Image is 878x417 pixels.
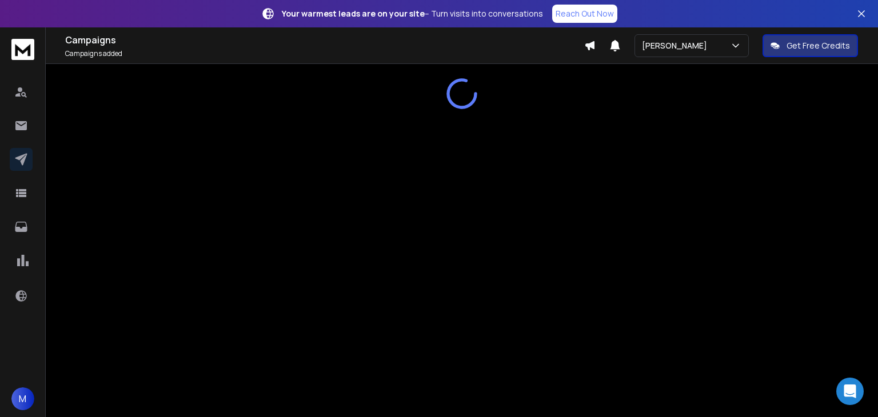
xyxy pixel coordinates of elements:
[11,387,34,410] button: M
[282,8,543,19] p: – Turn visits into conversations
[763,34,858,57] button: Get Free Credits
[836,378,864,405] div: Open Intercom Messenger
[65,49,584,58] p: Campaigns added
[552,5,617,23] a: Reach Out Now
[787,40,850,51] p: Get Free Credits
[642,40,712,51] p: [PERSON_NAME]
[556,8,614,19] p: Reach Out Now
[11,39,34,60] img: logo
[65,33,584,47] h1: Campaigns
[282,8,425,19] strong: Your warmest leads are on your site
